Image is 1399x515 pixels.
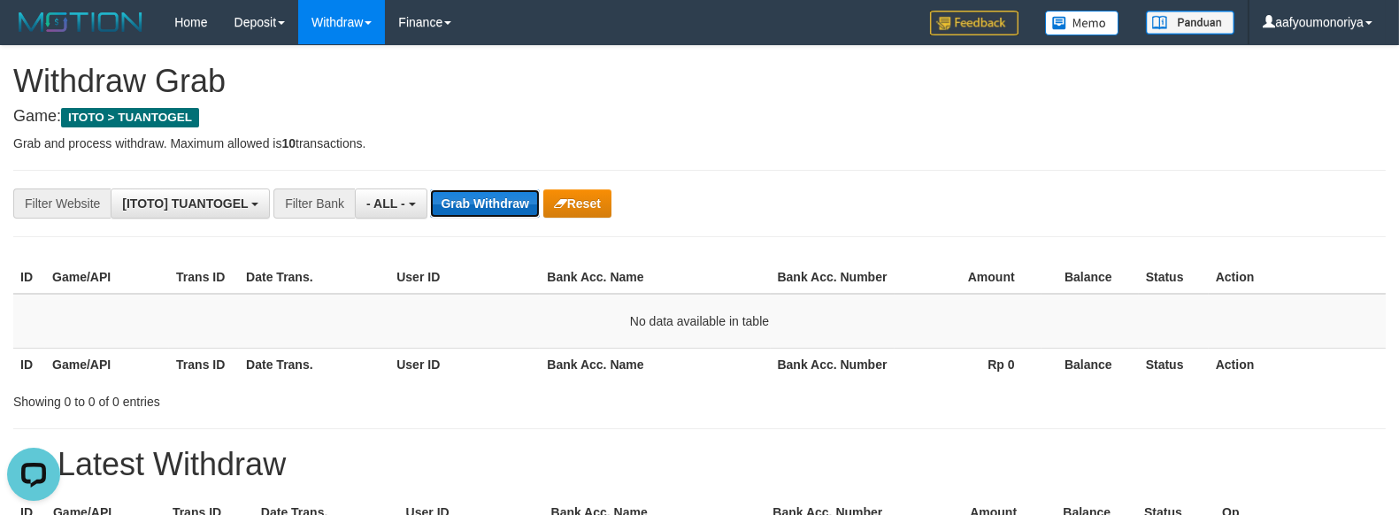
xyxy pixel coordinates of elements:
div: Filter Bank [273,188,355,219]
th: Amount [895,261,1042,294]
span: [ITOTO] TUANTOGEL [122,196,248,211]
button: [ITOTO] TUANTOGEL [111,188,270,219]
th: Balance [1042,348,1139,380]
th: ID [13,261,45,294]
button: - ALL - [355,188,427,219]
img: panduan.png [1146,11,1234,35]
th: Balance [1042,261,1139,294]
th: Bank Acc. Name [540,261,770,294]
th: Status [1139,261,1209,294]
button: Grab Withdraw [430,189,539,218]
th: User ID [389,348,540,380]
p: Grab and process withdraw. Maximum allowed is transactions. [13,135,1386,152]
img: MOTION_logo.png [13,9,148,35]
span: - ALL - [366,196,405,211]
button: Reset [543,189,611,218]
th: Game/API [45,348,169,380]
th: Bank Acc. Name [540,348,770,380]
th: Action [1209,261,1386,294]
td: No data available in table [13,294,1386,349]
th: Trans ID [169,348,239,380]
th: Date Trans. [239,261,389,294]
div: Filter Website [13,188,111,219]
h1: 15 Latest Withdraw [13,447,1386,482]
h4: Game: [13,108,1386,126]
span: ITOTO > TUANTOGEL [61,108,199,127]
th: User ID [389,261,540,294]
th: Rp 0 [895,348,1042,380]
img: Feedback.jpg [930,11,1019,35]
img: Button%20Memo.svg [1045,11,1119,35]
th: Action [1209,348,1386,380]
div: Showing 0 to 0 of 0 entries [13,386,570,411]
button: Open LiveChat chat widget [7,7,60,60]
th: Date Trans. [239,348,389,380]
strong: 10 [281,136,296,150]
th: Status [1139,348,1209,380]
th: ID [13,348,45,380]
th: Trans ID [169,261,239,294]
h1: Withdraw Grab [13,64,1386,99]
th: Game/API [45,261,169,294]
th: Bank Acc. Number [771,261,895,294]
th: Bank Acc. Number [771,348,895,380]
